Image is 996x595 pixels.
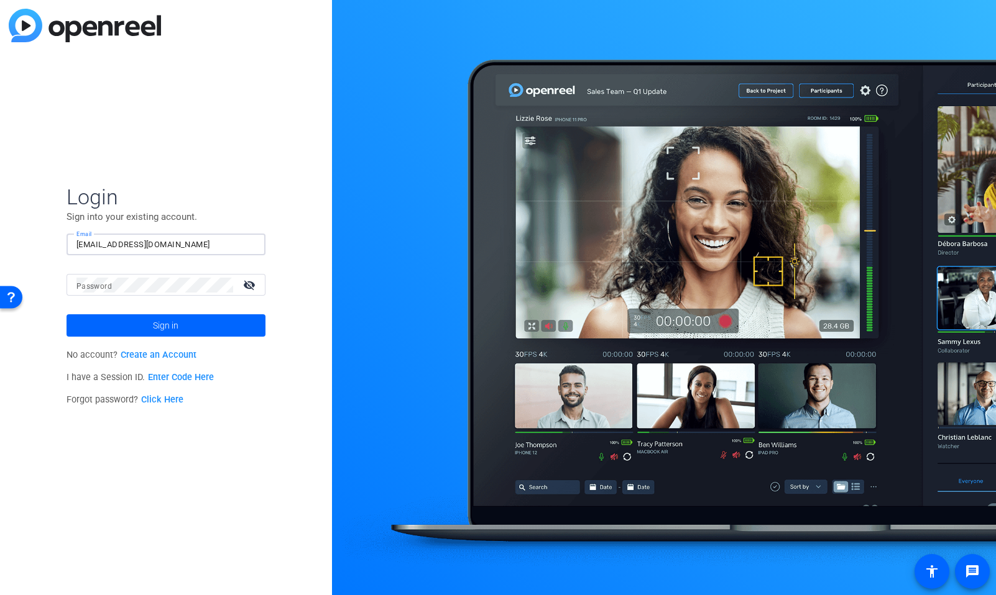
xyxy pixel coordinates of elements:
mat-icon: accessibility [925,564,939,579]
a: Click Here [141,394,183,405]
span: I have a Session ID. [67,372,214,383]
mat-icon: visibility_off [236,276,265,294]
a: Create an Account [121,350,196,360]
mat-icon: message [965,564,980,579]
button: Sign in [67,314,265,337]
span: Forgot password? [67,394,183,405]
input: Enter Email Address [76,237,256,252]
span: Sign in [153,310,178,341]
p: Sign into your existing account. [67,210,265,224]
img: blue-gradient.svg [9,9,161,42]
mat-label: Email [76,230,92,237]
a: Enter Code Here [148,372,214,383]
span: No account? [67,350,196,360]
mat-label: Password [76,282,112,291]
span: Login [67,184,265,210]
